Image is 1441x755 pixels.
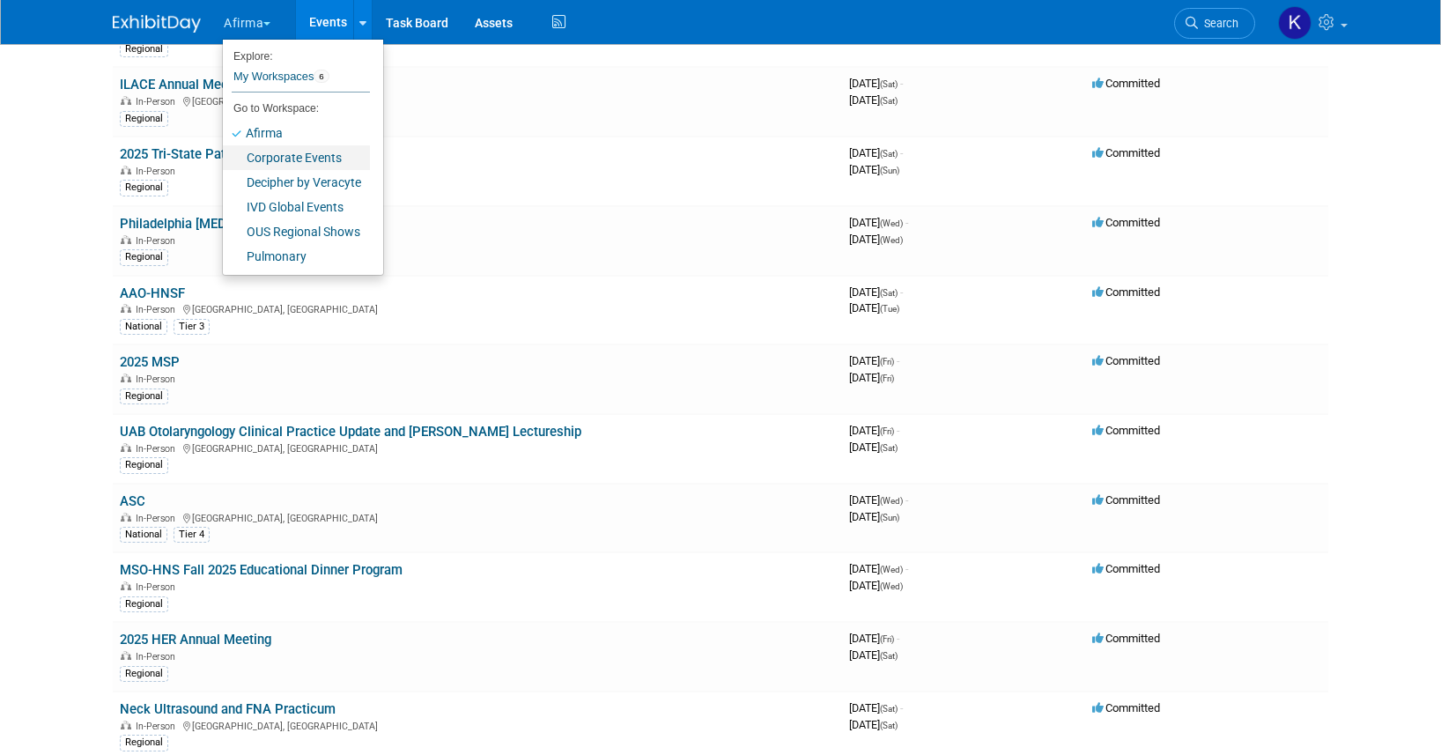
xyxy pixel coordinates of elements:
[120,701,336,717] a: Neck Ultrasound and FNA Practicum
[1092,285,1160,299] span: Committed
[849,701,903,714] span: [DATE]
[120,389,168,404] div: Regional
[120,180,168,196] div: Regional
[120,666,168,682] div: Regional
[121,96,131,105] img: In-Person Event
[121,651,131,660] img: In-Person Event
[120,249,168,265] div: Regional
[1092,77,1160,90] span: Committed
[120,527,167,543] div: National
[121,235,131,244] img: In-Person Event
[897,632,899,645] span: -
[121,304,131,313] img: In-Person Event
[120,354,180,370] a: 2025 MSP
[136,581,181,593] span: In-Person
[223,97,370,120] li: Go to Workspace:
[120,216,344,232] a: Philadelphia [MEDICAL_DATA] Society
[121,166,131,174] img: In-Person Event
[880,357,894,366] span: (Fri)
[120,424,581,440] a: UAB Otolaryngology Clinical Practice Update and [PERSON_NAME] Lectureship
[880,651,898,661] span: (Sat)
[905,562,908,575] span: -
[121,581,131,590] img: In-Person Event
[849,562,908,575] span: [DATE]
[120,301,835,315] div: [GEOGRAPHIC_DATA], [GEOGRAPHIC_DATA]
[174,319,210,335] div: Tier 3
[849,371,894,384] span: [DATE]
[849,233,903,246] span: [DATE]
[136,166,181,177] span: In-Person
[897,424,899,437] span: -
[849,354,899,367] span: [DATE]
[849,216,908,229] span: [DATE]
[120,41,168,57] div: Regional
[1092,632,1160,645] span: Committed
[120,77,282,93] a: ILACE Annual Meeting 2025
[120,111,168,127] div: Regional
[849,493,908,507] span: [DATE]
[223,195,370,219] a: IVD Global Events
[223,244,370,269] a: Pulmonary
[849,163,899,176] span: [DATE]
[136,443,181,455] span: In-Person
[120,440,835,455] div: [GEOGRAPHIC_DATA], [GEOGRAPHIC_DATA]
[880,426,894,436] span: (Fri)
[314,70,329,84] span: 6
[880,443,898,453] span: (Sat)
[174,527,210,543] div: Tier 4
[897,354,899,367] span: -
[880,704,898,714] span: (Sat)
[849,301,899,315] span: [DATE]
[120,510,835,524] div: [GEOGRAPHIC_DATA], [GEOGRAPHIC_DATA]
[880,79,898,89] span: (Sat)
[1092,701,1160,714] span: Committed
[113,15,201,33] img: ExhibitDay
[849,146,903,159] span: [DATE]
[900,146,903,159] span: -
[849,93,898,107] span: [DATE]
[880,565,903,574] span: (Wed)
[223,145,370,170] a: Corporate Events
[880,374,894,383] span: (Fri)
[880,235,903,245] span: (Wed)
[136,96,181,107] span: In-Person
[880,581,903,591] span: (Wed)
[1278,6,1312,40] img: Keirsten Davis
[880,304,899,314] span: (Tue)
[849,718,898,731] span: [DATE]
[849,632,899,645] span: [DATE]
[905,216,908,229] span: -
[1198,17,1238,30] span: Search
[120,562,403,578] a: MSO-HNS Fall 2025 Educational Dinner Program
[1092,146,1160,159] span: Committed
[1092,354,1160,367] span: Committed
[880,721,898,730] span: (Sat)
[1092,424,1160,437] span: Committed
[121,374,131,382] img: In-Person Event
[136,235,181,247] span: In-Person
[880,149,898,159] span: (Sat)
[120,493,145,509] a: ASC
[1092,216,1160,229] span: Committed
[120,285,185,301] a: AAO-HNSF
[223,170,370,195] a: Decipher by Veracyte
[880,218,903,228] span: (Wed)
[120,735,168,751] div: Regional
[136,721,181,732] span: In-Person
[232,62,370,92] a: My Workspaces6
[120,718,835,732] div: [GEOGRAPHIC_DATA], [GEOGRAPHIC_DATA]
[223,219,370,244] a: OUS Regional Shows
[849,77,903,90] span: [DATE]
[223,46,370,62] li: Explore:
[121,721,131,729] img: In-Person Event
[880,496,903,506] span: (Wed)
[900,285,903,299] span: -
[120,457,168,473] div: Regional
[1174,8,1255,39] a: Search
[880,166,899,175] span: (Sun)
[849,285,903,299] span: [DATE]
[880,96,898,106] span: (Sat)
[849,579,903,592] span: [DATE]
[849,648,898,662] span: [DATE]
[120,319,167,335] div: National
